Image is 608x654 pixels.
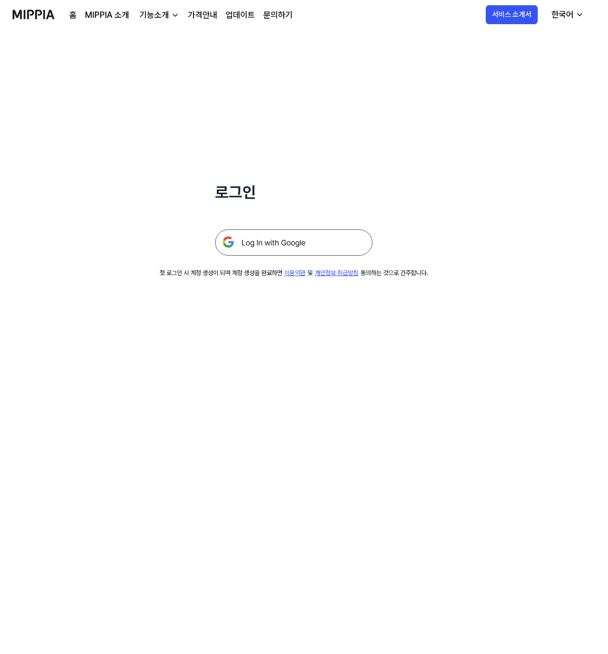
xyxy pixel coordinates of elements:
button: 기능소개 [137,9,179,22]
a: 업데이트 [226,9,255,22]
a: 개인정보 취급방침 [315,269,358,277]
div: 기능소개 [137,9,171,22]
div: 한국어 [549,8,575,21]
a: 가격안내 [188,9,217,22]
div: 첫 로그인 시 계정 생성이 되며 계정 생성을 완료하면 및 동의하는 것으로 간주합니다. [159,268,428,278]
a: 이용약관 [284,269,305,277]
button: 한국어 [543,4,590,25]
button: 서비스 소개서 [486,5,538,24]
a: 홈 [69,9,77,22]
a: 문의하기 [263,9,293,22]
img: down [171,11,179,19]
img: 구글 로그인 버튼 [215,229,372,256]
h1: 로그인 [215,181,372,204]
a: MIPPIA 소개 [85,9,129,22]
